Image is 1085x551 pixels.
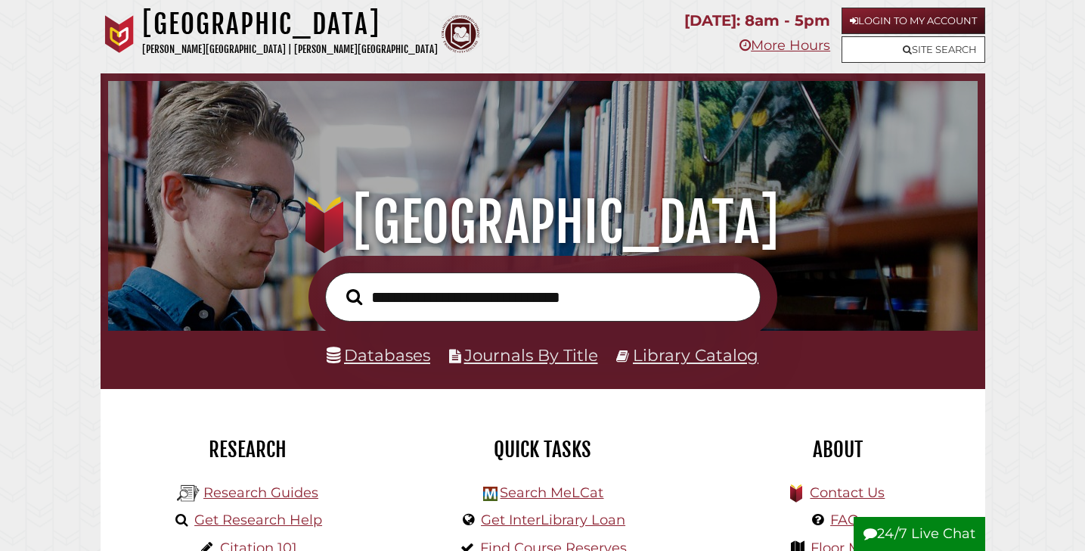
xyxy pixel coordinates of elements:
a: Contact Us [810,484,885,501]
h1: [GEOGRAPHIC_DATA] [142,8,438,41]
a: FAQs [830,512,866,528]
a: Library Catalog [633,345,758,365]
button: Search [339,285,370,310]
a: More Hours [739,37,830,54]
a: Research Guides [203,484,318,501]
a: Databases [327,345,430,365]
img: Hekman Library Logo [483,487,498,501]
i: Search [346,288,362,306]
a: Journals By Title [464,345,598,365]
h2: Research [112,437,384,462]
h2: Quick Tasks [407,437,679,462]
img: Calvin Theological Seminary [442,15,479,53]
a: Site Search [842,36,985,63]
a: Get InterLibrary Loan [481,512,625,528]
h1: [GEOGRAPHIC_DATA] [124,189,961,256]
p: [DATE]: 8am - 5pm [684,8,830,34]
a: Login to My Account [842,8,985,34]
a: Search MeLCat [500,484,603,501]
img: Calvin University [101,15,138,53]
p: [PERSON_NAME][GEOGRAPHIC_DATA] | [PERSON_NAME][GEOGRAPHIC_DATA] [142,41,438,58]
h2: About [702,437,974,462]
img: Hekman Library Logo [177,482,200,505]
a: Get Research Help [194,512,322,528]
